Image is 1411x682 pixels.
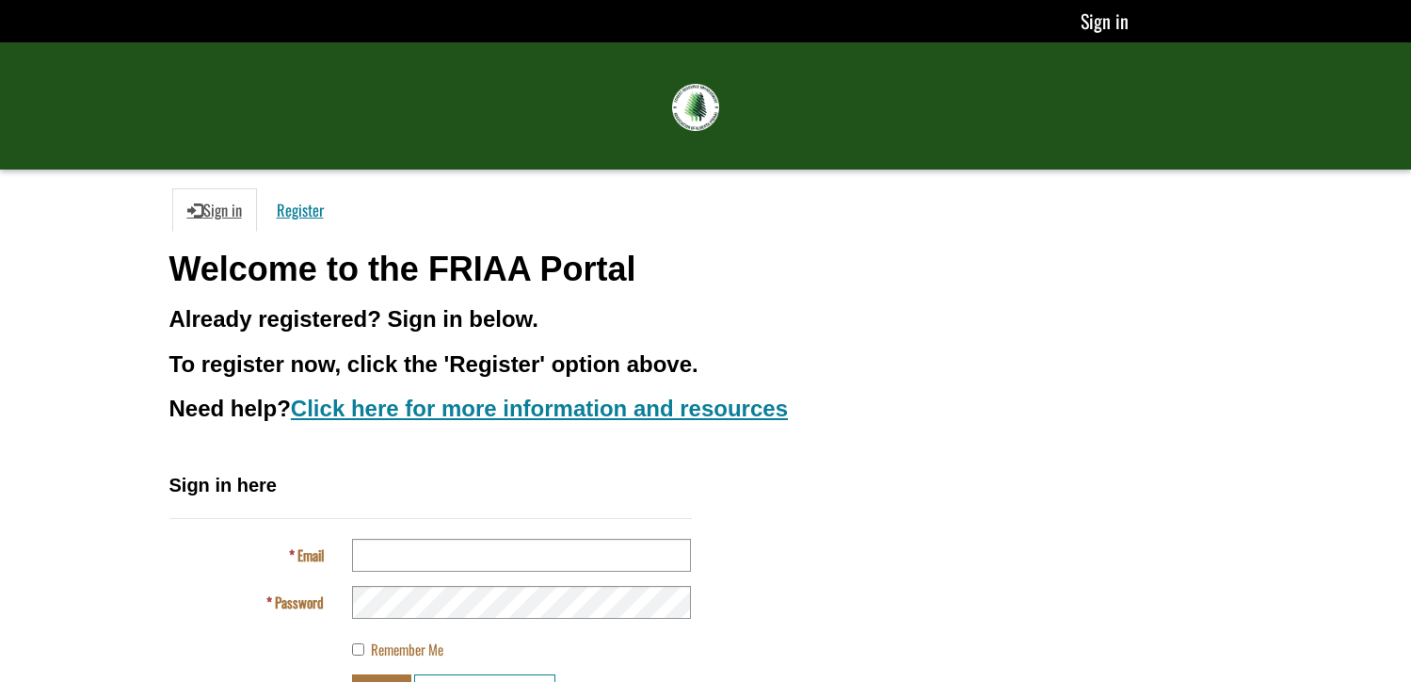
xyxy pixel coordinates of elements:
[371,639,443,659] span: Remember Me
[169,352,1243,377] h3: To register now, click the 'Register' option above.
[169,307,1243,332] h3: Already registered? Sign in below.
[352,643,364,656] input: Remember Me
[169,475,277,495] span: Sign in here
[172,188,257,232] a: Sign in
[672,84,719,131] img: FRIAA Submissions Portal
[297,544,324,565] span: Email
[169,397,1243,421] h3: Need help?
[169,251,1243,288] h1: Welcome to the FRIAA Portal
[262,188,339,232] a: Register
[291,396,788,421] a: Click here for more information and resources
[275,592,324,612] span: Password
[1081,7,1129,35] a: Sign in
